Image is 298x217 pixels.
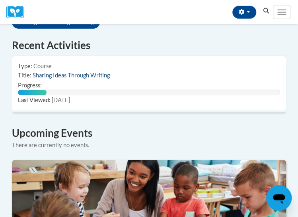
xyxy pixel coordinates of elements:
[260,6,272,16] button: Search
[33,63,52,69] span: Course
[18,72,31,79] span: Title:
[33,72,110,79] a: Sharing Ideas Through Writing
[18,82,42,89] span: Progress:
[12,125,286,141] h4: Upcoming Events
[12,142,89,148] span: There are currently no events.
[52,97,70,103] span: [DATE]
[6,6,30,18] img: Logo brand
[6,6,30,18] a: Cox Campus
[266,185,292,211] iframe: Button to launch messaging window
[18,90,47,95] div: Progress, %
[18,63,32,69] span: Type:
[12,38,286,52] h1: Recent Activities
[18,97,51,103] span: Last Viewed:
[232,6,256,19] button: Account Settings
